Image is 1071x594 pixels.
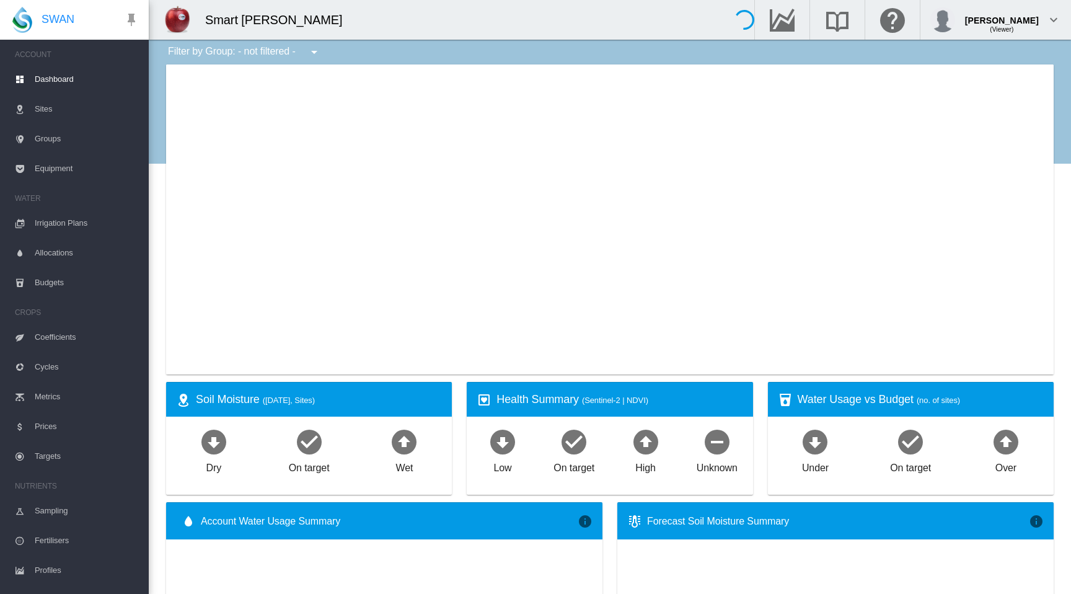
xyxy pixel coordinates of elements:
[205,11,353,29] div: Smart [PERSON_NAME]
[496,392,743,407] div: Health Summary
[488,427,518,456] md-icon: icon-arrow-down-bold-circle
[635,456,656,475] div: High
[702,427,732,456] md-icon: icon-minus-circle
[493,456,511,475] div: Low
[990,26,1013,33] span: (Viewer)
[991,427,1021,456] md-icon: icon-arrow-up-bold-circle
[647,515,1029,528] div: Forecast Soil Moisture Summary
[199,427,229,456] md-icon: icon-arrow-down-bold-circle
[767,12,797,27] md-icon: Go to the Data Hub
[124,12,139,27] md-icon: icon-pin
[302,40,327,64] button: icon-menu-down
[389,427,419,456] md-icon: icon-arrow-up-bold-circle
[35,154,139,184] span: Equipment
[896,427,925,456] md-icon: icon-checkbox-marked-circle
[35,208,139,238] span: Irrigation Plans
[201,515,578,528] span: Account Water Usage Summary
[159,40,330,64] div: Filter by Group: - not filtered -
[196,392,442,407] div: Soil Moisture
[627,514,642,529] md-icon: icon-thermometer-lines
[35,441,139,471] span: Targets
[35,496,139,526] span: Sampling
[35,556,139,585] span: Profiles
[181,514,196,529] md-icon: icon-water
[289,456,330,475] div: On target
[35,268,139,298] span: Budgets
[294,427,324,456] md-icon: icon-checkbox-marked-circle
[995,456,1016,475] div: Over
[878,12,907,27] md-icon: Click here for help
[917,396,960,405] span: (no. of sites)
[15,476,139,496] span: NUTRIENTS
[35,94,139,124] span: Sites
[35,322,139,352] span: Coefficients
[15,188,139,208] span: WATER
[206,456,222,475] div: Dry
[582,396,648,405] span: (Sentinel-2 | NDVI)
[263,396,315,405] span: ([DATE], Sites)
[1046,12,1061,27] md-icon: icon-chevron-down
[35,352,139,382] span: Cycles
[176,392,191,407] md-icon: icon-map-marker-radius
[35,382,139,412] span: Metrics
[559,427,589,456] md-icon: icon-checkbox-marked-circle
[162,4,193,35] img: YtjmHKFGiqIWo3ShRokSJEiVKZOhRokSJEiVKlAjoUaJEiRIlSpRlyf8LMACnKjiBBoDTpwAAAABJRU5ErkJggg==
[15,303,139,322] span: CROPS
[1029,514,1044,529] md-icon: icon-information
[697,456,738,475] div: Unknown
[477,392,491,407] md-icon: icon-heart-box-outline
[35,124,139,154] span: Groups
[395,456,413,475] div: Wet
[578,514,593,529] md-icon: icon-information
[631,427,661,456] md-icon: icon-arrow-up-bold-circle
[35,412,139,441] span: Prices
[307,45,322,60] md-icon: icon-menu-down
[12,7,32,33] img: SWAN-Landscape-Logo-Colour-drop.png
[965,9,1039,22] div: [PERSON_NAME]
[553,456,594,475] div: On target
[800,427,830,456] md-icon: icon-arrow-down-bold-circle
[822,12,852,27] md-icon: Search the knowledge base
[930,7,955,32] img: profile.jpg
[778,392,793,407] md-icon: icon-cup-water
[15,45,139,64] span: ACCOUNT
[798,392,1044,407] div: Water Usage vs Budget
[35,64,139,94] span: Dashboard
[42,12,74,27] span: SWAN
[35,238,139,268] span: Allocations
[890,456,931,475] div: On target
[802,456,829,475] div: Under
[35,526,139,556] span: Fertilisers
